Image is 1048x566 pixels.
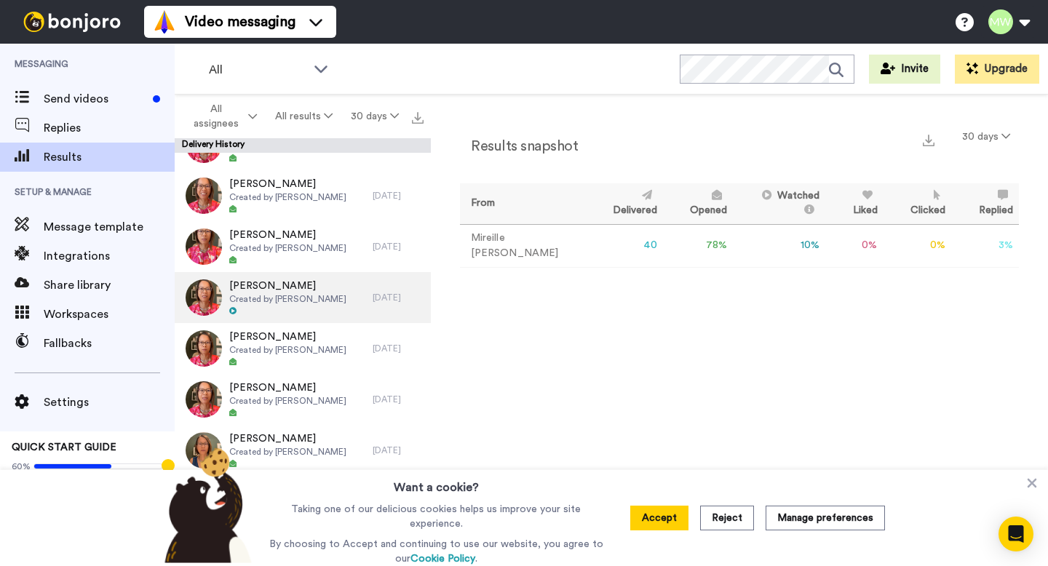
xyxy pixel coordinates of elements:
span: Send videos [44,90,147,108]
th: From [460,183,585,224]
span: Fallbacks [44,335,175,352]
td: 78 % [663,224,734,267]
td: 40 [585,224,663,267]
a: [PERSON_NAME]Created by [PERSON_NAME][DATE] [175,221,431,272]
div: [DATE] [373,445,424,456]
p: Taking one of our delicious cookies helps us improve your site experience. [266,502,607,531]
a: Cookie Policy [410,554,475,564]
a: [PERSON_NAME]Created by [PERSON_NAME][DATE] [175,272,431,323]
button: Accept [630,506,688,530]
td: Mireille [PERSON_NAME] [460,224,585,267]
button: All assignees [178,96,266,137]
img: 0c631ab2-80da-47fa-a5e9-8f22bbcb3a5e-thumb.jpg [186,228,222,265]
td: 3 % [951,224,1019,267]
span: Workspaces [44,306,175,323]
span: [PERSON_NAME] [229,330,346,344]
td: 0 % [884,224,952,267]
img: 5e827ca5-46a4-4997-b4c0-46b855e56386-thumb.jpg [186,381,222,418]
img: vm-color.svg [153,10,176,33]
button: Invite [869,55,940,84]
div: [DATE] [373,343,424,354]
span: Integrations [44,247,175,265]
a: [PERSON_NAME]Created by [PERSON_NAME][DATE] [175,323,431,374]
td: 0 % [825,224,884,267]
th: Watched [733,183,825,224]
button: Manage preferences [766,506,885,530]
th: Replied [951,183,1019,224]
span: [PERSON_NAME] [229,380,346,395]
span: [PERSON_NAME] [229,279,346,293]
span: [PERSON_NAME] [229,177,346,191]
button: 30 days [341,103,408,129]
a: [PERSON_NAME]Created by [PERSON_NAME][DATE] [175,170,431,221]
div: [DATE] [373,190,424,202]
span: Created by [PERSON_NAME] [229,446,346,458]
a: [PERSON_NAME]Created by [PERSON_NAME][DATE] [175,374,431,425]
button: Reject [700,506,754,530]
div: [DATE] [373,241,424,252]
div: [DATE] [373,394,424,405]
img: export.svg [923,135,934,146]
span: Created by [PERSON_NAME] [229,242,346,254]
th: Liked [825,183,884,224]
button: Upgrade [955,55,1039,84]
h2: Results snapshot [460,138,578,154]
span: Results [44,148,175,166]
button: Export a summary of each team member’s results that match this filter now. [918,129,939,150]
button: All results [266,103,342,129]
span: All [209,61,306,79]
img: 2ab980f2-2c66-4d8b-817f-3f8438ebdc50-thumb.jpg [186,330,222,367]
div: Open Intercom Messenger [999,517,1033,551]
span: Created by [PERSON_NAME] [229,395,346,407]
span: Share library [44,276,175,294]
span: QUICK START GUIDE [12,442,116,453]
div: Delivery History [175,138,431,153]
span: All assignees [186,102,245,131]
button: 30 days [953,124,1019,150]
span: Settings [44,394,175,411]
img: f720ff26-9b9b-4308-9419-1210bb79cbda-thumb.jpg [186,178,222,214]
img: bj-logo-header-white.svg [17,12,127,32]
div: [DATE] [373,292,424,303]
span: Created by [PERSON_NAME] [229,293,346,305]
img: 92b157bc-75fe-4aac-a649-09844664bc2f-thumb.jpg [186,279,222,316]
span: Created by [PERSON_NAME] [229,344,346,356]
a: [PERSON_NAME]Created by [PERSON_NAME][DATE] [175,425,431,476]
p: By choosing to Accept and continuing to use our website, you agree to our . [266,537,607,566]
span: [PERSON_NAME] [229,431,346,446]
span: Video messaging [185,12,295,32]
img: bear-with-cookie.png [151,447,259,563]
span: Created by [PERSON_NAME] [229,191,346,203]
span: Replies [44,119,175,137]
h3: Want a cookie? [394,470,479,496]
th: Opened [663,183,734,224]
span: Message template [44,218,175,236]
button: Export all results that match these filters now. [408,105,428,127]
td: 10 % [733,224,825,267]
span: [PERSON_NAME] [229,228,346,242]
img: 1456179b-9176-40d4-9faf-c17d3b93b506-thumb.jpg [186,432,222,469]
th: Clicked [884,183,952,224]
th: Delivered [585,183,663,224]
img: export.svg [412,112,424,124]
span: 60% [12,461,31,472]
